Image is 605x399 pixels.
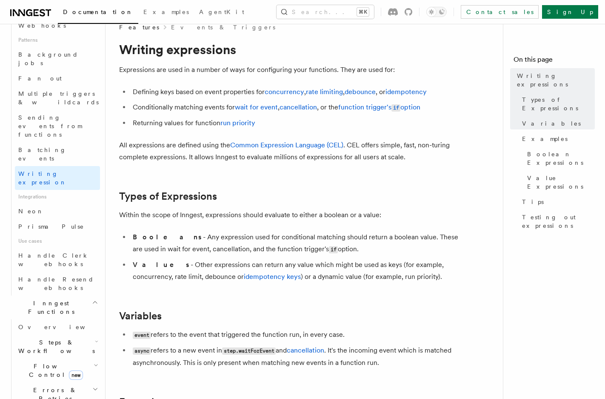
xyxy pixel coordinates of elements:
[18,208,44,215] span: Neon
[18,90,99,106] span: Multiple triggers & wildcards
[15,204,100,219] a: Neon
[15,190,100,204] span: Integrations
[63,9,133,15] span: Documentation
[461,5,539,19] a: Contact sales
[7,296,100,319] button: Inngest Functions
[15,319,100,335] a: Overview
[220,119,255,127] a: run priority
[519,116,595,131] a: Variables
[130,259,459,283] li: - Other expressions can return any value which might be used as keys (for example, concurrency, r...
[130,344,459,369] li: refers to a new event in and . It's the incoming event which is matched asynchronously. This is o...
[18,22,66,29] span: Webhooks
[133,233,203,241] strong: Booleans
[119,310,162,322] a: Variables
[426,7,447,17] button: Toggle dark mode
[15,86,100,110] a: Multiple triggers & wildcards
[514,55,595,68] h4: On this page
[524,170,595,194] a: Value Expressions
[133,261,191,269] strong: Values
[265,88,304,96] a: concurrency
[338,103,420,111] a: function trigger'sifoption
[522,95,595,112] span: Types of Expressions
[15,71,100,86] a: Fan out
[194,3,249,23] a: AgentKit
[119,23,159,32] span: Features
[15,234,100,248] span: Use cases
[345,88,376,96] a: debounce
[18,223,84,230] span: Prisma Pulse
[15,359,100,382] button: Flow Controlnew
[119,42,459,57] h1: Writing expressions
[519,210,595,233] a: Testing out expressions
[15,248,100,272] a: Handle Clerk webhooks
[138,3,194,23] a: Examples
[222,347,276,355] code: step.waitForEvent
[527,150,595,167] span: Boolean Expressions
[18,51,78,66] span: Background jobs
[522,119,581,128] span: Variables
[15,110,100,142] a: Sending events from functions
[235,103,278,111] a: wait for event
[522,198,544,206] span: Tips
[517,72,595,89] span: Writing expressions
[357,8,369,16] kbd: ⌘K
[130,101,459,114] li: Conditionally matching events for , , or the
[519,131,595,146] a: Examples
[524,146,595,170] a: Boolean Expressions
[287,346,324,354] a: cancellation
[130,117,459,129] li: Returning values for function
[18,146,66,162] span: Batching events
[15,335,100,359] button: Steps & Workflows
[143,9,189,15] span: Examples
[119,64,459,76] p: Expressions are used in a number of ways for configuring your functions. They are used for:
[542,5,598,19] a: Sign Up
[58,3,138,24] a: Documentation
[277,5,374,19] button: Search...⌘K
[15,219,100,234] a: Prisma Pulse
[15,33,100,47] span: Patterns
[130,86,459,98] li: Defining keys based on event properties for , , , or
[306,88,343,96] a: rate limiting
[69,370,83,380] span: new
[15,272,100,296] a: Handle Resend webhooks
[119,139,459,163] p: All expressions are defined using the . CEL offers simple, fast, non-turing complete expressions....
[385,88,427,96] a: idempotency
[519,92,595,116] a: Types of Expressions
[244,273,301,281] a: idempotency keys
[18,75,62,82] span: Fan out
[199,9,244,15] span: AgentKit
[391,104,400,112] code: if
[522,135,568,143] span: Examples
[280,103,317,111] a: cancellation
[18,276,94,291] span: Handle Resend webhooks
[133,347,151,355] code: async
[15,362,94,379] span: Flow Control
[130,329,459,341] li: refers to the event that triggered the function run, in every case.
[15,142,100,166] a: Batching events
[119,209,459,221] p: Within the scope of Inngest, expressions should evaluate to either a boolean or a value:
[119,190,217,202] a: Types of Expressions
[7,299,92,316] span: Inngest Functions
[522,213,595,230] span: Testing out expressions
[18,114,82,138] span: Sending events from functions
[519,194,595,210] a: Tips
[15,47,100,71] a: Background jobs
[18,324,106,330] span: Overview
[527,174,595,191] span: Value Expressions
[230,141,343,149] a: Common Expression Language (CEL)
[18,252,89,267] span: Handle Clerk webhooks
[18,170,67,186] span: Writing expression
[514,68,595,92] a: Writing expressions
[15,338,95,355] span: Steps & Workflows
[329,246,338,253] code: if
[171,23,275,32] a: Events & Triggers
[130,231,459,255] li: - Any expression used for conditional matching should return a boolean value. These are used in w...
[15,166,100,190] a: Writing expression
[15,18,100,33] a: Webhooks
[133,332,151,339] code: event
